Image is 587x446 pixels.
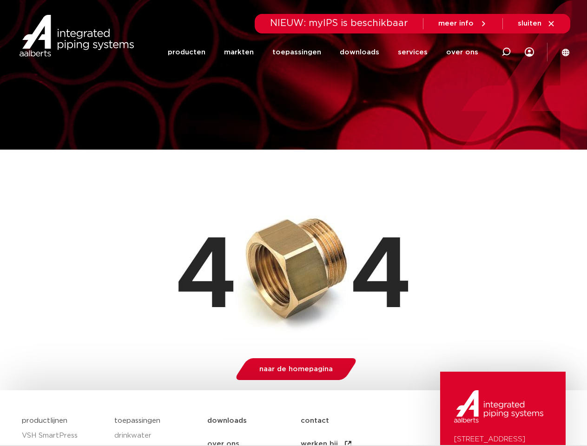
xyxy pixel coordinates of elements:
a: productlijnen [22,417,67,424]
span: meer info [438,20,474,27]
a: toepassingen [272,34,321,70]
span: NIEUW: myIPS is beschikbaar [270,19,408,28]
a: over ons [446,34,478,70]
div: my IPS [525,42,534,62]
a: sluiten [518,20,555,28]
a: meer info [438,20,488,28]
a: contact [301,409,394,433]
a: services [398,34,428,70]
a: downloads [340,34,379,70]
a: toepassingen [114,417,160,424]
a: downloads [207,409,301,433]
a: naar de homepagina [233,358,358,380]
h1: Pagina niet gevonden [22,154,566,184]
a: markten [224,34,254,70]
nav: Menu [168,34,478,70]
a: producten [168,34,205,70]
span: sluiten [518,20,541,27]
a: drinkwater [114,428,198,443]
span: naar de homepagina [259,366,333,373]
a: VSH SmartPress [22,428,106,443]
